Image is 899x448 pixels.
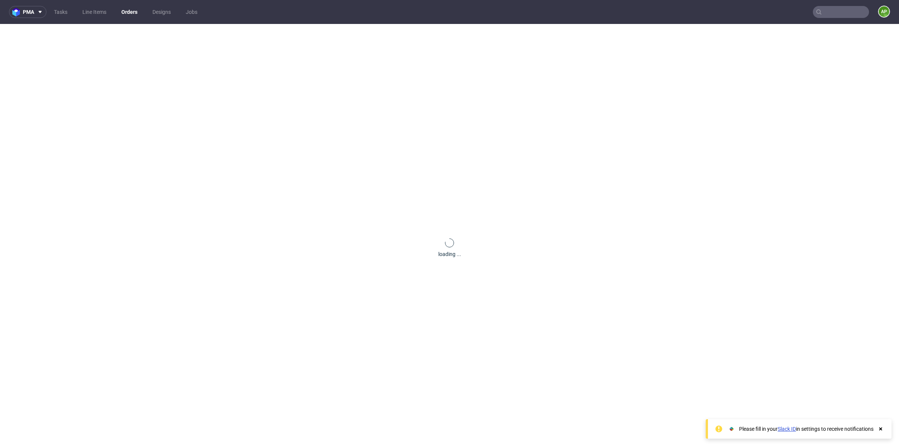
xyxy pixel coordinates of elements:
a: Slack ID [778,426,796,432]
div: loading ... [438,250,461,258]
a: Orders [117,6,142,18]
figcaption: AP [879,6,889,17]
a: Designs [148,6,175,18]
button: pma [9,6,46,18]
div: Please fill in your in settings to receive notifications [739,425,874,433]
a: Line Items [78,6,111,18]
span: pma [23,9,34,15]
img: Slack [728,425,735,433]
a: Jobs [181,6,202,18]
a: Tasks [49,6,72,18]
img: logo [12,8,23,16]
